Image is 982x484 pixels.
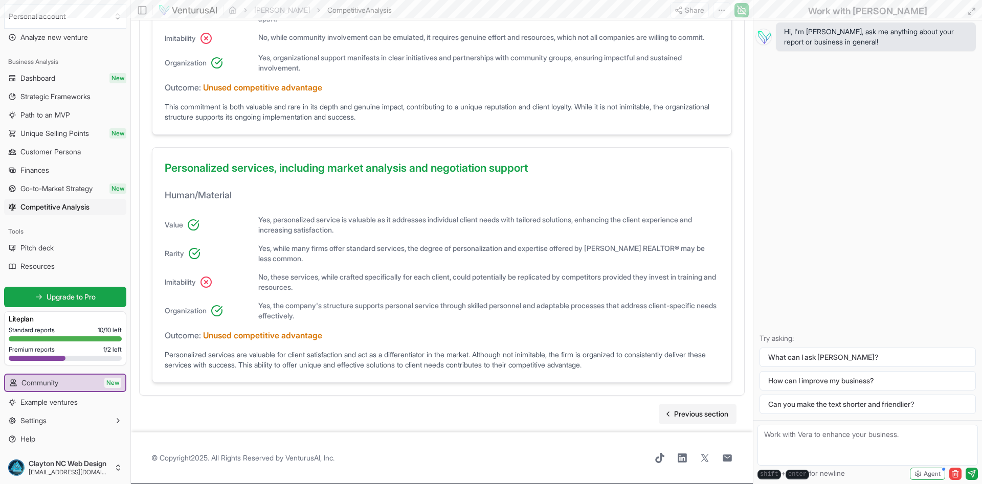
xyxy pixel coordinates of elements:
a: Customer Persona [4,144,126,160]
a: Pitch deck [4,240,126,256]
span: Hi, I'm [PERSON_NAME], ask me anything about your report or business in general! [784,27,968,47]
a: CommunityNew [5,375,125,391]
h3: Personalized services, including market analysis and negotiation support [165,160,719,180]
span: Yes, while many firms offer standard services, the degree of personalization and expertise offere... [258,243,719,264]
span: Unique Selling Points [20,128,89,139]
button: Settings [4,412,126,429]
span: Finances [20,165,49,175]
kbd: enter [786,470,809,479]
span: 1 / 2 left [103,345,122,354]
span: Premium reports [9,345,55,354]
span: Analyze new venture [20,32,88,42]
a: Path to an MVP [4,107,126,123]
span: Strategic Frameworks [20,91,91,102]
span: Standard reports [9,326,55,334]
span: Path to an MVP [20,110,70,120]
span: Organization [165,58,207,68]
div: This commitment is both valuable and rare in its depth and genuine impact, contributing to a uniq... [165,102,719,122]
div: Business Analysis [4,54,126,70]
a: Example ventures [4,394,126,410]
button: How can I improve my business? [760,371,976,390]
span: New [104,378,121,388]
span: Rarity [165,248,184,259]
a: Finances [4,162,126,178]
span: Unused competitive advantage [203,329,322,341]
a: Competitive Analysis [4,199,126,215]
span: New [109,183,126,194]
a: Analyze new venture [4,29,126,45]
span: © Copyright 2025 . All Rights Reserved by . [151,453,334,463]
button: Agent [910,468,945,480]
span: Settings [20,416,47,426]
span: Outcome: [165,81,201,94]
span: Imitability [165,277,196,287]
a: Upgrade to Pro [4,287,126,307]
span: New [109,128,126,139]
span: 10 / 10 left [98,326,122,334]
span: Resources [20,261,55,271]
span: Yes, the company's structure supports personal service through skilled personnel and adaptable pr... [258,301,719,321]
div: Personalized services are valuable for client satisfaction and act as a differentiator in the mar... [165,350,719,370]
img: ACg8ocKDe8A8DDFCgnA2fr4NCXpj1i2LcxXqYZ_1_u4FDY2P8dUnAco=s96-c [8,459,25,476]
span: Outcome: [165,329,201,341]
span: Imitability [165,33,196,43]
span: New [109,73,126,83]
span: Agent [924,470,941,478]
span: Help [20,434,35,444]
span: + for newline [757,468,845,479]
span: Go-to-Market Strategy [20,183,93,194]
p: Try asking: [760,333,976,343]
h3: Lite plan [9,314,122,324]
span: Previous section [674,409,728,419]
span: No, while community involvement can be emulated, it requires genuine effort and resources, which ... [258,32,719,44]
a: Strategic Frameworks [4,88,126,105]
span: Unused competitive advantage [203,81,322,94]
span: Organization [165,306,207,316]
span: Community [21,378,58,388]
span: Dashboard [20,73,55,83]
span: Pitch deck [20,243,54,253]
span: Clayton NC Web Design [29,459,110,468]
a: Go to previous page [659,404,736,424]
a: DashboardNew [4,70,126,86]
button: Clayton NC Web Design[EMAIL_ADDRESS][DOMAIN_NAME] [4,455,126,480]
span: Competitive Analysis [20,202,90,212]
span: No, these services, while crafted specifically for each client, could potentially be replicated b... [258,272,719,292]
kbd: shift [757,470,781,479]
a: Resources [4,258,126,274]
button: What can I ask [PERSON_NAME]? [760,348,976,367]
span: Example ventures [20,397,78,407]
span: Value [165,220,183,230]
span: [EMAIL_ADDRESS][DOMAIN_NAME] [29,468,110,476]
h4: Human/Material [165,188,719,211]
span: Upgrade to Pro [47,292,96,302]
span: Yes, personalized service is valuable as it addresses individual client needs with tailored solut... [258,215,719,235]
button: Can you make the text shorter and friendlier? [760,395,976,414]
div: Tools [4,223,126,240]
img: Vera [755,29,772,45]
span: Customer Persona [20,147,81,157]
a: VenturusAI, Inc [285,453,333,462]
span: Yes, organizational support manifests in clear initiatives and partnerships with community groups... [258,53,719,73]
nav: pagination [659,404,736,424]
a: Go-to-Market StrategyNew [4,180,126,197]
a: Unique Selling PointsNew [4,125,126,142]
a: Help [4,431,126,447]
